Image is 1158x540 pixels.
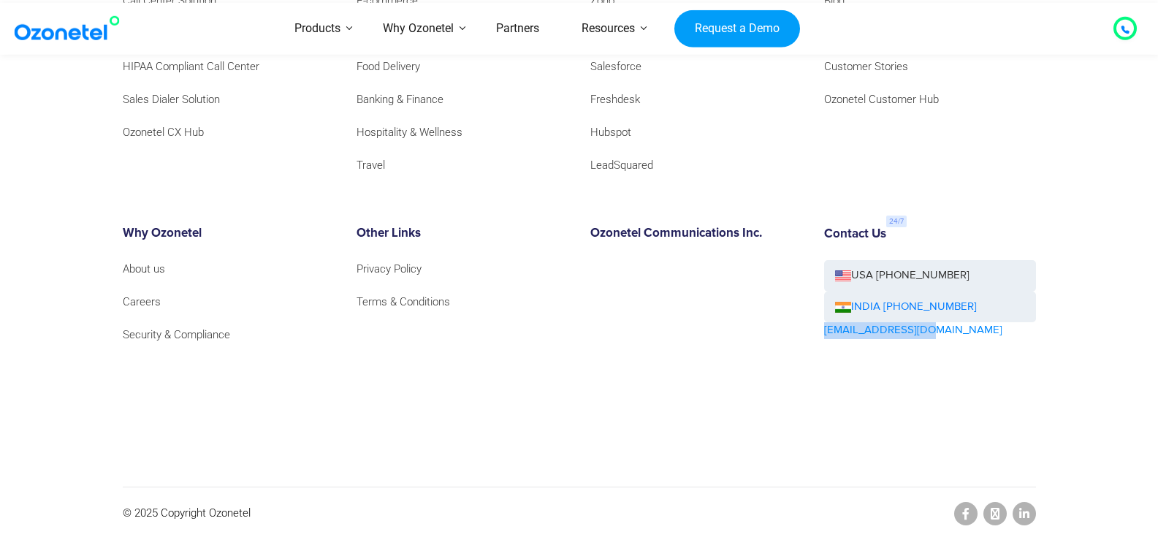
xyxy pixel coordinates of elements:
[590,90,640,110] a: Freshdesk
[590,156,653,175] a: LeadSquared
[590,227,802,241] h6: Ozonetel Communications Inc.
[824,227,886,242] h6: Contact Us
[273,3,362,55] a: Products
[824,322,1002,339] a: [EMAIL_ADDRESS][DOMAIN_NAME]
[362,3,475,55] a: Why Ozonetel
[123,503,251,523] p: © 2025 Copyright Ozonetel
[835,302,851,313] img: ind-flag.png
[357,259,422,279] a: Privacy Policy
[357,57,420,77] a: Food Delivery
[835,270,851,281] img: us-flag.png
[835,299,977,316] a: INDIA [PHONE_NUMBER]
[123,57,259,77] a: HIPAA Compliant Call Center
[357,292,450,312] a: Terms & Conditions
[123,227,335,241] h6: Why Ozonetel
[357,227,568,241] h6: Other Links
[590,57,641,77] a: Salesforce
[357,90,443,110] a: Banking & Finance
[357,156,385,175] a: Travel
[123,292,161,312] a: Careers
[560,3,656,55] a: Resources
[674,9,799,47] a: Request a Demo
[824,90,939,110] a: Ozonetel Customer Hub
[123,123,204,142] a: Ozonetel CX Hub
[824,57,908,77] a: Customer Stories
[357,123,462,142] a: Hospitality & Wellness
[123,90,220,110] a: Sales Dialer Solution
[590,123,631,142] a: Hubspot
[824,260,1036,292] a: USA [PHONE_NUMBER]
[123,325,230,345] a: Security & Compliance
[475,3,560,55] a: Partners
[123,259,165,279] a: About us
